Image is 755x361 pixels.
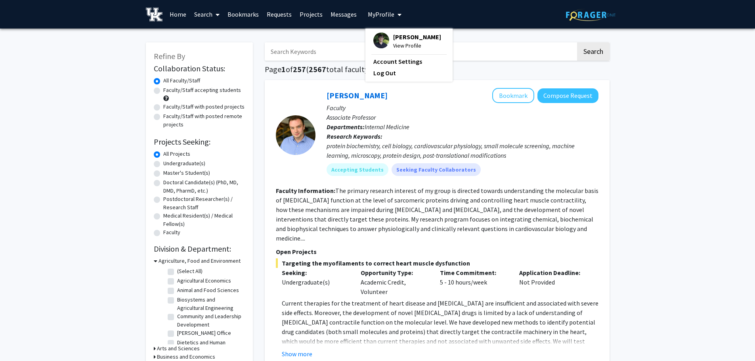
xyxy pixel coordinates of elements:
[163,228,180,237] label: Faculty
[154,51,185,61] span: Refine By
[393,41,441,50] span: View Profile
[361,268,428,277] p: Opportunity Type:
[373,32,441,50] div: Profile Picture[PERSON_NAME]View Profile
[163,86,241,94] label: Faculty/Staff accepting students
[373,57,445,66] a: Account Settings
[177,329,231,337] label: [PERSON_NAME] Office
[163,212,245,228] label: Medical Resident(s) / Medical Fellow(s)
[365,123,409,131] span: Internal Medicine
[566,9,615,21] img: ForagerOne Logo
[577,42,610,61] button: Search
[393,32,441,41] span: [PERSON_NAME]
[276,187,335,195] b: Faculty Information:
[177,296,243,312] label: Biosystems and Agricultural Engineering
[327,90,388,100] a: [PERSON_NAME]
[434,268,513,296] div: 5 - 10 hours/week
[327,0,361,28] a: Messages
[177,267,203,275] label: (Select All)
[293,64,306,74] span: 257
[373,68,445,78] a: Log Out
[163,178,245,195] label: Doctoral Candidate(s) (PhD, MD, DMD, PharmD, etc.)
[6,325,34,355] iframe: Chat
[157,344,200,353] h3: Arts and Sciences
[163,195,245,212] label: Postdoctoral Researcher(s) / Research Staff
[327,113,598,122] p: Associate Professor
[146,8,163,21] img: University of Kentucky Logo
[177,286,239,294] label: Animal and Food Sciences
[265,42,576,61] input: Search Keywords
[282,268,349,277] p: Seeking:
[263,0,296,28] a: Requests
[327,132,382,140] b: Research Keywords:
[154,137,245,147] h2: Projects Seeking:
[282,277,349,287] div: Undergraduate(s)
[276,187,598,242] fg-read-more: The primary research interest of my group is directed towards understanding the molecular basis o...
[157,353,215,361] h3: Business and Economics
[276,258,598,268] span: Targeting the myofilaments to correct heart muscle dysfunction
[166,0,190,28] a: Home
[281,64,286,74] span: 1
[163,159,205,168] label: Undergraduate(s)
[368,10,394,18] span: My Profile
[296,0,327,28] a: Projects
[327,103,598,113] p: Faculty
[519,268,587,277] p: Application Deadline:
[177,338,243,355] label: Dietetics and Human Nutrition
[309,64,326,74] span: 2567
[392,163,481,176] mat-chip: Seeking Faculty Collaborators
[265,65,610,74] h1: Page of ( total faculty/staff results)
[163,76,200,85] label: All Faculty/Staff
[327,163,388,176] mat-chip: Accepting Students
[373,32,389,48] img: Profile Picture
[177,277,231,285] label: Agricultural Economics
[163,169,210,177] label: Master's Student(s)
[190,0,224,28] a: Search
[163,150,190,158] label: All Projects
[224,0,263,28] a: Bookmarks
[355,268,434,296] div: Academic Credit, Volunteer
[440,268,507,277] p: Time Commitment:
[327,123,365,131] b: Departments:
[159,257,241,265] h3: Agriculture, Food and Environment
[154,64,245,73] h2: Collaboration Status:
[163,103,245,111] label: Faculty/Staff with posted projects
[537,88,598,103] button: Compose Request to Thomas Kampourakis
[154,244,245,254] h2: Division & Department:
[177,312,243,329] label: Community and Leadership Development
[327,141,598,160] div: protein biochemistry, cell biology, cardiovascular physiology, small molecule screening, machine ...
[513,268,593,296] div: Not Provided
[276,247,598,256] p: Open Projects
[492,88,534,103] button: Add Thomas Kampourakis to Bookmarks
[282,349,312,359] button: Show more
[163,112,245,129] label: Faculty/Staff with posted remote projects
